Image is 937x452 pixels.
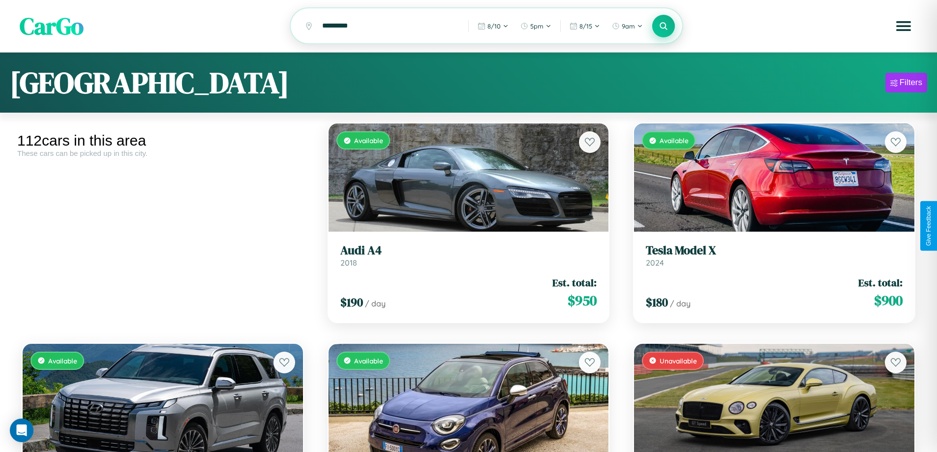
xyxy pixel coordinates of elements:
span: Available [354,357,383,365]
h3: Tesla Model X [646,243,903,258]
button: 5pm [515,18,556,34]
span: / day [365,299,386,308]
button: Open menu [890,12,917,40]
button: 8/15 [565,18,605,34]
span: Available [48,357,77,365]
span: Available [354,136,383,145]
span: $ 900 [874,291,903,310]
span: $ 180 [646,294,668,310]
div: Open Intercom Messenger [10,419,33,442]
span: / day [670,299,691,308]
span: Est. total: [552,275,597,290]
span: CarGo [20,10,84,42]
span: $ 190 [340,294,363,310]
span: $ 950 [568,291,597,310]
span: Est. total: [858,275,903,290]
span: 2018 [340,258,357,268]
span: 9am [622,22,635,30]
button: 8/10 [473,18,514,34]
span: Available [660,136,689,145]
a: Audi A42018 [340,243,597,268]
a: Tesla Model X2024 [646,243,903,268]
div: Filters [900,78,922,88]
button: 9am [607,18,648,34]
div: Give Feedback [925,206,932,246]
div: 112 cars in this area [17,132,308,149]
span: Unavailable [660,357,697,365]
h1: [GEOGRAPHIC_DATA] [10,62,289,103]
span: 5pm [530,22,544,30]
h3: Audi A4 [340,243,597,258]
div: These cars can be picked up in this city. [17,149,308,157]
span: 8 / 10 [487,22,501,30]
span: 8 / 15 [579,22,592,30]
button: Filters [885,73,927,92]
span: 2024 [646,258,664,268]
